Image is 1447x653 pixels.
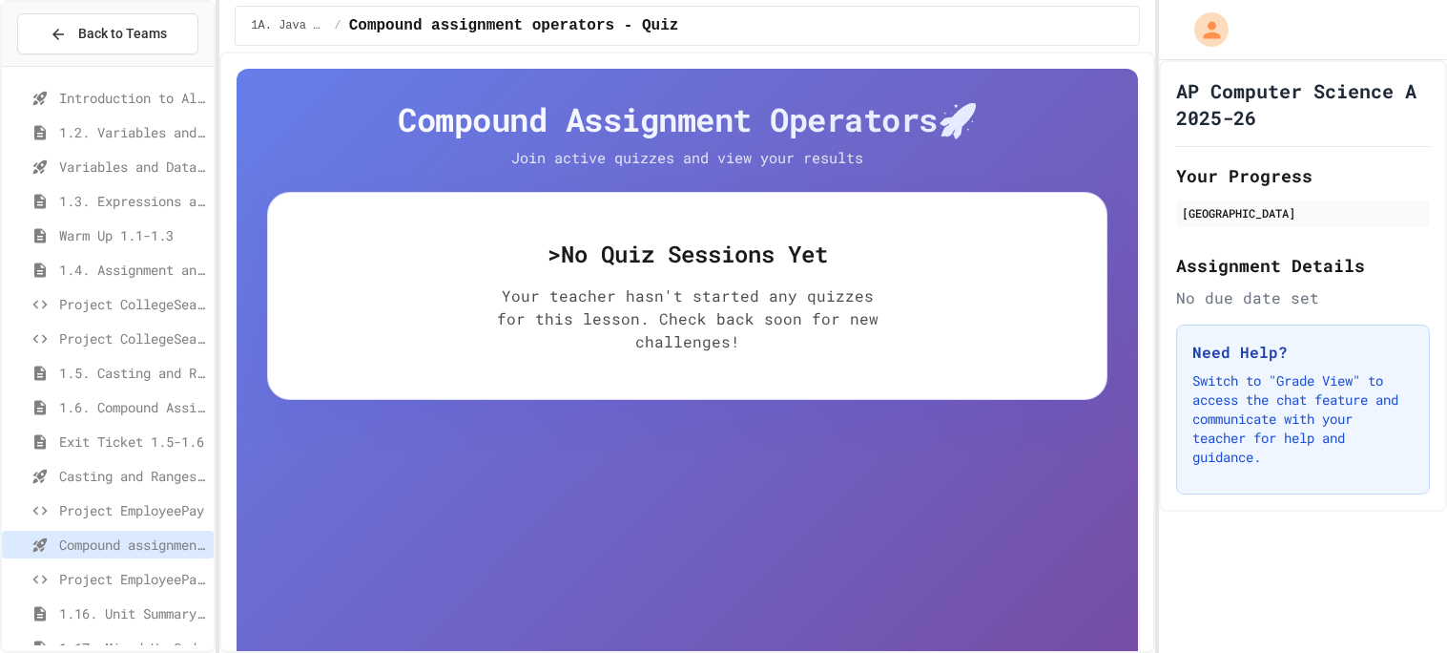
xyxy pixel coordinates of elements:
span: Variables and Data Types - Quiz [59,157,206,177]
span: 1.16. Unit Summary 1a (1.1-1.6) [59,603,206,623]
span: Project CollegeSearch [59,294,206,314]
span: Exit Ticket 1.5-1.6 [59,432,206,452]
span: Back to Teams [78,24,167,44]
p: Switch to "Grade View" to access the chat feature and communicate with your teacher for help and ... [1192,371,1414,467]
span: Project EmployeePay [59,500,206,520]
span: Casting and Ranges of variables - Quiz [59,466,206,486]
span: 1.3. Expressions and Output [59,191,206,211]
p: Your teacher hasn't started any quizzes for this lesson. Check back soon for new challenges! [497,284,879,353]
h5: > No Quiz Sessions Yet [299,239,1076,269]
h3: Need Help? [1192,341,1414,364]
span: 1.2. Variables and Data Types [59,122,206,142]
span: 1.6. Compound Assignment Operators [59,397,206,417]
h4: Compound Assignment Operators 🚀 [267,99,1107,139]
span: Warm Up 1.1-1.3 [59,225,206,245]
button: Back to Teams [17,13,198,54]
h2: Assignment Details [1176,252,1430,279]
p: Join active quizzes and view your results [473,147,902,169]
div: No due date set [1176,286,1430,309]
div: My Account [1174,8,1233,52]
h2: Your Progress [1176,162,1430,189]
span: 1.5. Casting and Ranges of Values [59,363,206,383]
span: Compound assignment operators - Quiz [59,535,206,555]
h1: AP Computer Science A 2025-26 [1176,77,1430,131]
span: / [334,18,341,33]
span: 1.4. Assignment and Input [59,260,206,280]
span: Project EmployeePay (File Input) [59,569,206,589]
span: Project CollegeSearch (File Input) [59,328,206,348]
div: [GEOGRAPHIC_DATA] [1182,204,1424,221]
span: Compound assignment operators - Quiz [349,14,679,37]
span: 1A. Java Basics [251,18,326,33]
span: Introduction to Algorithms, Programming, and Compilers [59,88,206,108]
